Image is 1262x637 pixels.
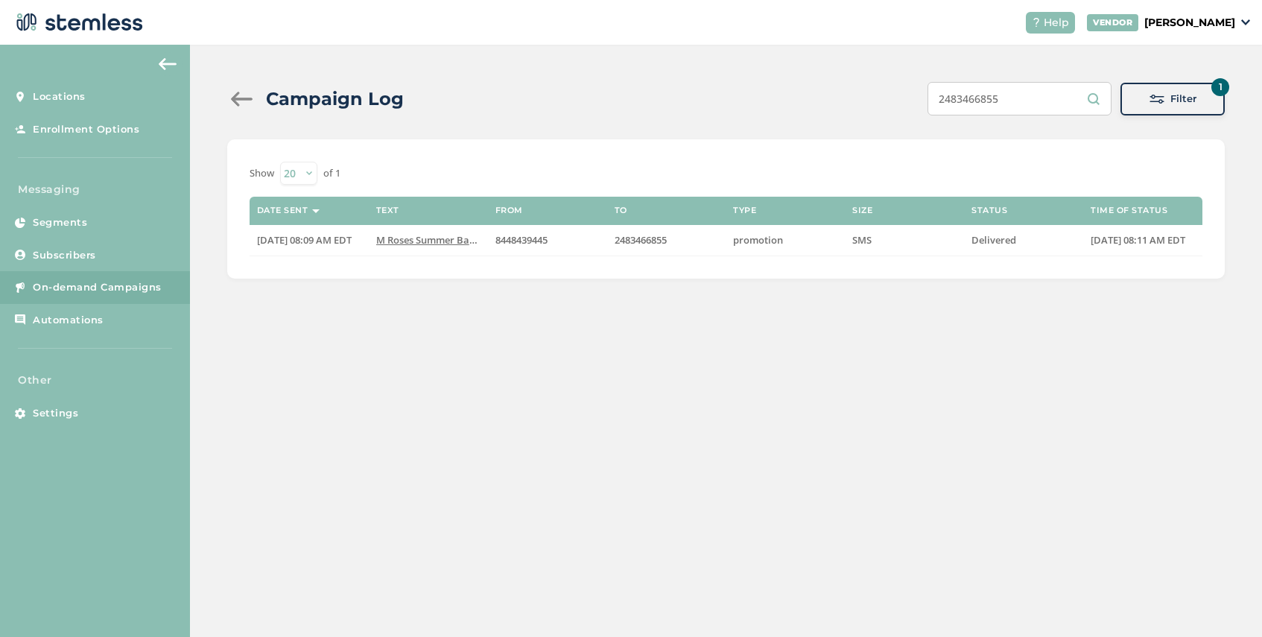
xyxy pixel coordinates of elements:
span: [DATE] 08:11 AM EDT [1091,233,1185,247]
label: Type [733,206,756,215]
label: 08/22/2025 08:11 AM EDT [1091,234,1195,247]
img: icon_down-arrow-small-66adaf34.svg [1241,19,1250,25]
label: To [615,206,627,215]
span: Help [1044,15,1069,31]
span: M Roses Summer Bash is here! BOGO deals with FREE... [376,233,629,247]
img: icon-sort-1e1d7615.svg [312,209,320,213]
span: SMS [852,233,872,247]
label: Delivered [971,234,1076,247]
label: promotion [733,234,837,247]
label: SMS [852,234,957,247]
iframe: Chat Widget [1188,565,1262,637]
div: VENDOR [1087,14,1138,31]
span: Locations [33,89,86,104]
label: 08/22/2025 08:09 AM EDT [257,234,361,247]
label: Date Sent [257,206,308,215]
span: Enrollment Options [33,122,139,137]
span: Subscribers [33,248,96,263]
label: Time of Status [1091,206,1167,215]
label: M Roses Summer Bash is here! BOGO deals with FREE... [376,234,481,247]
span: Segments [33,215,87,230]
span: Delivered [971,233,1016,247]
label: Text [376,206,399,215]
button: 1Filter [1120,83,1225,115]
span: promotion [733,233,783,247]
label: Size [852,206,872,215]
label: of 1 [323,166,340,181]
label: From [495,206,523,215]
span: 2483466855 [615,233,667,247]
input: Search [928,82,1112,115]
span: On-demand Campaigns [33,280,162,295]
div: 1 [1211,78,1229,96]
span: Filter [1170,92,1196,107]
span: Settings [33,406,78,421]
label: 2483466855 [615,234,719,247]
img: logo-dark-0685b13c.svg [12,7,143,37]
img: icon-arrow-back-accent-c549486e.svg [159,58,177,70]
span: [DATE] 08:09 AM EDT [257,233,352,247]
span: 8448439445 [495,233,548,247]
label: Status [971,206,1007,215]
p: [PERSON_NAME] [1144,15,1235,31]
span: Automations [33,313,104,328]
img: icon-help-white-03924b79.svg [1032,18,1041,27]
h2: Campaign Log [266,86,404,112]
label: 8448439445 [495,234,600,247]
label: Show [250,166,274,181]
